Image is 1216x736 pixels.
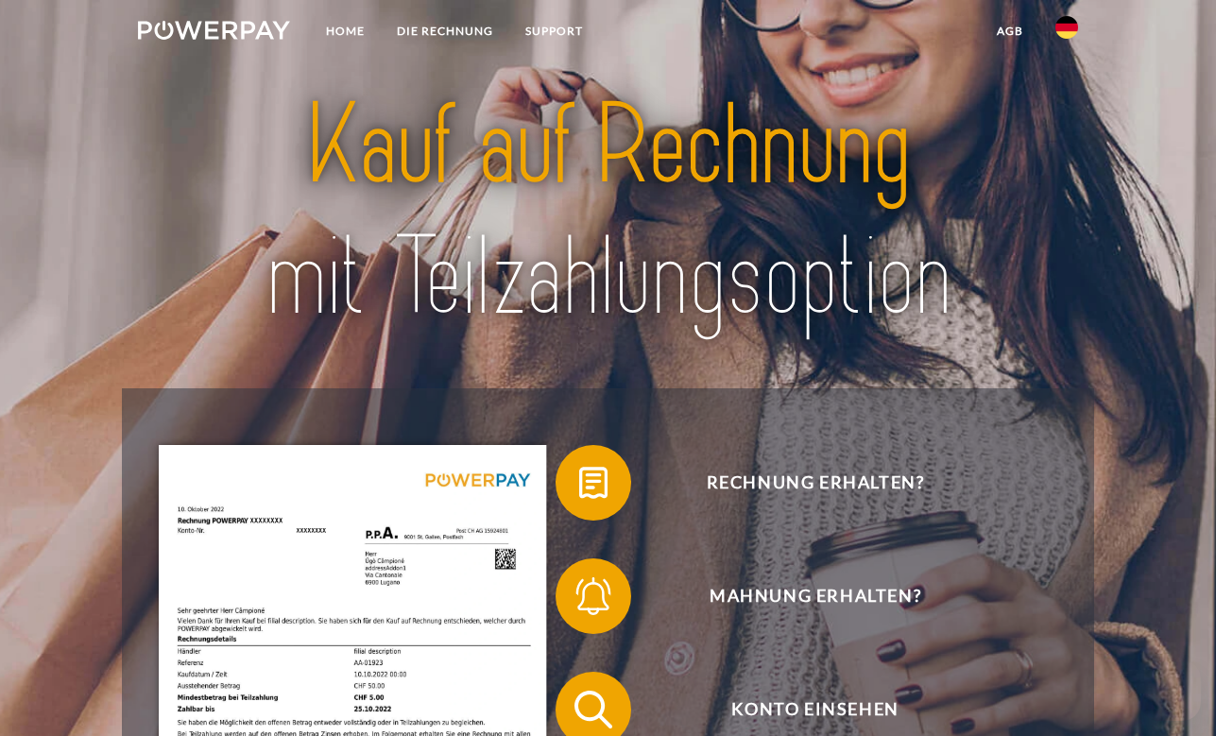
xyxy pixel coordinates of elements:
span: Mahnung erhalten? [584,558,1047,634]
img: de [1055,16,1078,39]
a: Home [310,14,381,48]
a: DIE RECHNUNG [381,14,509,48]
a: agb [981,14,1039,48]
a: SUPPORT [509,14,599,48]
img: title-powerpay_de.svg [184,74,1033,351]
button: Rechnung erhalten? [556,445,1047,521]
span: Rechnung erhalten? [584,445,1047,521]
button: Mahnung erhalten? [556,558,1047,634]
img: qb_bell.svg [570,573,617,620]
img: qb_search.svg [570,686,617,733]
iframe: Schaltfläche zum Öffnen des Messaging-Fensters [1140,660,1201,721]
img: qb_bill.svg [570,459,617,506]
img: logo-powerpay-white.svg [138,21,290,40]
